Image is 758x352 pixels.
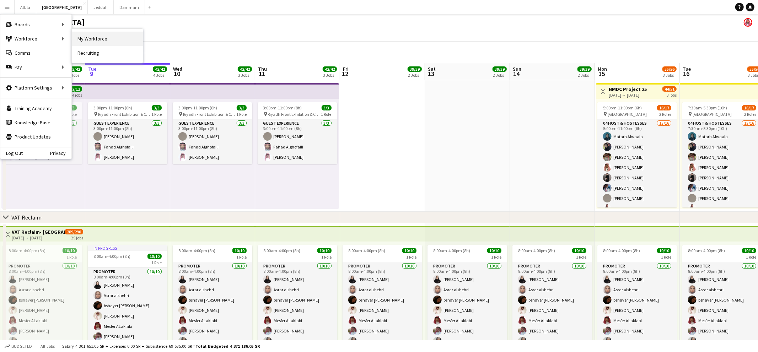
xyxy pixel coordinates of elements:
[663,72,676,78] div: 3 Jobs
[323,66,337,72] span: 42/42
[667,92,677,98] div: 3 jobs
[232,248,247,253] span: 10/10
[236,112,247,117] span: 1 Role
[173,66,182,72] span: Wed
[88,245,167,350] app-job-card: In progress8:00am-4:00pm (8h)10/101 RolePromoter10/108:00am-4:00pm (8h)[PERSON_NAME]Asrar alshehr...
[88,119,167,164] app-card-role: Guest Experience3/33:00pm-11:00pm (8h)[PERSON_NAME]Fahad Alghofaili[PERSON_NAME]
[682,70,691,78] span: 16
[408,72,421,78] div: 2 Jobs
[693,112,732,117] span: [GEOGRAPHIC_DATA]
[657,248,671,253] span: 10/10
[657,105,671,110] span: 16/17
[178,248,215,253] span: 8:00am-4:00pm (8h)
[317,248,332,253] span: 10/10
[323,72,337,78] div: 3 Jobs
[153,66,167,72] span: 42/42
[0,150,23,156] a: Log Out
[683,66,691,72] span: Tue
[744,112,756,117] span: 2 Roles
[173,102,252,164] app-job-card: 3:00pm-11:00pm (8h)3/3 Riyadh Front Exhibition & Conference Center1 RoleGuest Experience3/33:00pm...
[659,112,671,117] span: 2 Roles
[688,248,725,253] span: 8:00am-4:00pm (8h)
[88,0,114,14] button: Jeddah
[258,102,337,164] app-job-card: 3:00pm-11:00pm (8h)3/3 Riyadh Front Exhibition & Conference Center1 RoleGuest Experience3/33:00pm...
[147,254,162,259] span: 10/10
[518,248,555,253] span: 8:00am-4:00pm (8h)
[153,72,167,78] div: 4 Jobs
[71,234,83,240] div: 29 jobs
[487,248,501,253] span: 10/10
[238,72,252,78] div: 3 Jobs
[597,245,677,350] div: 8:00am-4:00pm (8h)10/101 RolePromoter10/108:00am-4:00pm (8h)[PERSON_NAME]Asrar alshehribshayer [P...
[491,254,501,260] span: 1 Role
[268,112,321,117] span: Riyadh Front Exhibition & Conference Center
[258,66,267,72] span: Thu
[151,112,162,117] span: 1 Role
[12,235,65,240] div: [DATE] → [DATE]
[72,46,143,60] a: Recruiting
[9,248,45,253] span: 8:00am-4:00pm (8h)
[114,0,145,14] button: Dammam
[609,86,647,92] h3: NMDC Project 25
[493,72,506,78] div: 2 Jobs
[662,66,677,72] span: 55/56
[183,112,236,117] span: Riyadh Front Exhibition & Conference Center
[578,72,591,78] div: 2 Jobs
[0,32,71,46] div: Workforce
[603,105,642,110] span: 5:00pm-11:00pm (6h)
[348,248,385,253] span: 8:00am-4:00pm (8h)
[178,105,217,110] span: 3:00pm-11:00pm (8h)
[151,260,162,265] span: 1 Role
[68,86,82,92] span: 12/12
[50,150,71,156] a: Privacy
[661,254,671,260] span: 1 Role
[72,92,82,98] div: 4 jobs
[742,248,756,253] span: 10/10
[65,229,83,234] span: 289/290
[406,254,416,260] span: 1 Role
[597,119,677,298] app-card-role: 04 Host & Hostesses15/165:00pm-11:00pm (6h)Matarh Alwaala[PERSON_NAME][PERSON_NAME][PERSON_NAME][...
[512,245,592,350] app-job-card: 8:00am-4:00pm (8h)10/101 RolePromoter10/108:00am-4:00pm (8h)[PERSON_NAME]Asrar alshehribshayer [P...
[0,101,71,115] a: Training Academy
[68,72,82,78] div: 3 Jobs
[0,115,71,130] a: Knowledge Base
[93,105,132,110] span: 3:00pm-11:00pm (8h)
[342,70,349,78] span: 12
[0,46,71,60] a: Comms
[428,66,436,72] span: Sat
[742,105,756,110] span: 16/17
[0,60,71,74] div: Pay
[88,66,97,72] span: Tue
[321,254,332,260] span: 1 Role
[598,66,607,72] span: Mon
[597,102,677,207] app-job-card: 5:00pm-11:00pm (6h)16/17 [GEOGRAPHIC_DATA]2 Roles04 Host & Hostesses15/165:00pm-11:00pm (6h)Matar...
[237,105,247,110] span: 3/3
[3,245,82,350] div: 8:00am-4:00pm (8h)10/101 RolePromoter10/108:00am-4:00pm (8h)[PERSON_NAME]Asrar alshehribshayer [P...
[4,342,33,350] button: Budgeted
[173,245,252,350] app-job-card: 8:00am-4:00pm (8h)10/101 RolePromoter10/108:00am-4:00pm (8h)[PERSON_NAME]Asrar alshehribshayer [P...
[343,245,422,350] app-job-card: 8:00am-4:00pm (8h)10/101 RolePromoter10/108:00am-4:00pm (8h)[PERSON_NAME]Asrar alshehribshayer [P...
[263,105,302,110] span: 3:00pm-11:00pm (8h)
[195,343,260,349] span: Total Budgeted 4 371 186.05 SR
[322,105,332,110] span: 3/3
[512,70,521,78] span: 14
[427,70,436,78] span: 13
[172,70,182,78] span: 10
[577,66,592,72] span: 39/39
[173,119,252,164] app-card-role: Guest Experience3/33:00pm-11:00pm (8h)[PERSON_NAME]Fahad Alghofaili[PERSON_NAME]
[493,66,507,72] span: 39/39
[88,102,167,164] app-job-card: 3:00pm-11:00pm (8h)3/3 Riyadh Front Exhibition & Conference Center1 RoleGuest Experience3/33:00pm...
[402,248,416,253] span: 10/10
[15,0,36,14] button: AlUla
[744,18,752,27] app-user-avatar: Mohammed Almohaser
[87,70,97,78] span: 9
[688,105,727,110] span: 7:30am-5:30pm (10h)
[258,245,337,350] app-job-card: 8:00am-4:00pm (8h)10/101 RolePromoter10/108:00am-4:00pm (8h)[PERSON_NAME]Asrar alshehribshayer [P...
[72,32,143,46] a: My Workforce
[63,248,77,253] span: 10/10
